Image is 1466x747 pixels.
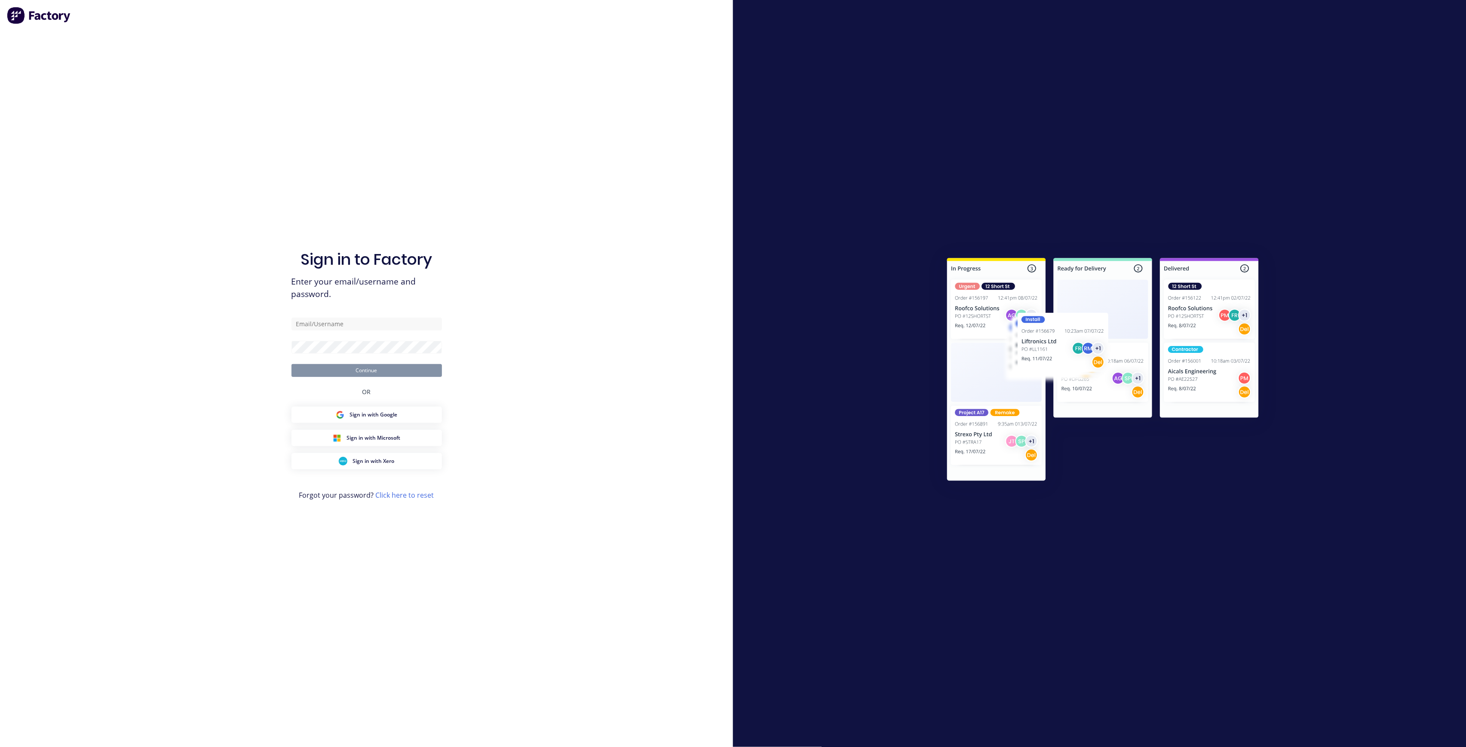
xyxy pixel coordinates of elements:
span: Sign in with Xero [353,457,394,465]
button: Google Sign inSign in with Google [291,407,442,423]
img: Sign in [928,241,1278,501]
h1: Sign in to Factory [301,250,432,269]
button: Continue [291,364,442,377]
button: Xero Sign inSign in with Xero [291,453,442,469]
input: Email/Username [291,318,442,331]
div: OR [362,377,371,407]
img: Microsoft Sign in [333,434,341,442]
img: Factory [7,7,71,24]
a: Click here to reset [376,490,434,500]
span: Enter your email/username and password. [291,276,442,300]
img: Xero Sign in [339,457,347,465]
span: Sign in with Microsoft [347,434,400,442]
img: Google Sign in [336,410,344,419]
button: Microsoft Sign inSign in with Microsoft [291,430,442,446]
span: Forgot your password? [299,490,434,500]
span: Sign in with Google [350,411,397,419]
